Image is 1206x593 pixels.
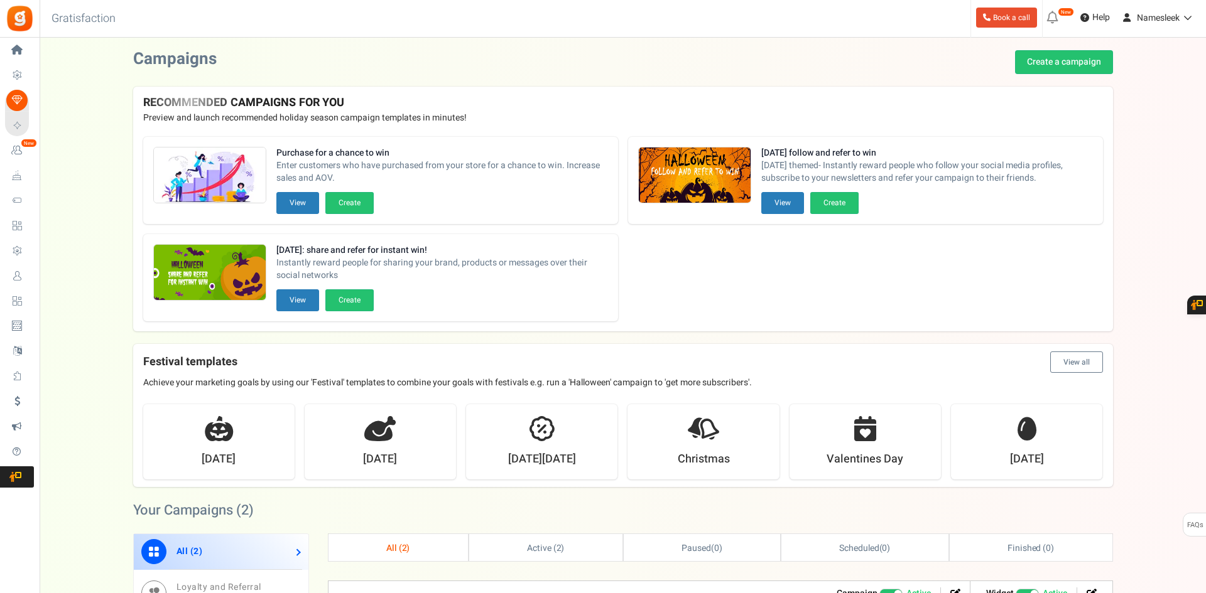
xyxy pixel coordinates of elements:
[1137,11,1180,24] span: Namesleek
[508,451,576,467] strong: [DATE][DATE]
[177,545,203,558] span: All ( )
[143,377,1103,389] p: Achieve your marketing goals by using our 'Festival' templates to combine your goals with festiva...
[154,245,266,301] img: Recommended Campaigns
[827,451,903,467] strong: Valentines Day
[276,147,608,159] strong: Purchase for a chance to win
[276,244,608,257] strong: [DATE]: share and refer for instant win!
[639,147,751,204] img: Recommended Campaigns
[143,351,1103,373] h4: Festival templates
[1187,513,1203,537] span: FAQs
[241,500,249,520] span: 2
[325,289,374,311] button: Create
[682,542,711,555] span: Paused
[1015,50,1113,74] a: Create a campaign
[761,159,1093,184] span: [DATE] themed- Instantly reward people who follow your social media profiles, subscribe to your n...
[143,112,1103,124] p: Preview and launch recommended holiday season campaign templates in minutes!
[363,451,397,467] strong: [DATE]
[38,6,129,31] h3: Gratisfaction
[714,542,719,555] span: 0
[154,147,266,204] img: Recommended Campaigns
[1075,8,1115,28] a: Help
[976,8,1037,28] a: Book a call
[682,542,722,555] span: ( )
[133,50,217,68] h2: Campaigns
[21,139,37,147] em: New
[810,192,859,214] button: Create
[325,192,374,214] button: Create
[1046,542,1051,555] span: 0
[143,97,1103,109] h4: RECOMMENDED CAMPAIGNS FOR YOU
[5,140,34,161] a: New
[1050,351,1103,373] button: View all
[6,4,34,33] img: Gratisfaction
[276,159,608,184] span: Enter customers who have purchased from your store for a chance to win. Increase sales and AOV.
[761,147,1093,159] strong: [DATE] follow and refer to win
[276,289,319,311] button: View
[1089,11,1110,24] span: Help
[133,504,254,516] h2: Your Campaigns ( )
[557,542,562,555] span: 2
[402,542,407,555] span: 2
[1008,542,1054,555] span: Finished ( )
[839,542,879,555] span: Scheduled
[1058,8,1074,16] em: New
[527,542,565,555] span: Active ( )
[678,451,730,467] strong: Christmas
[839,542,890,555] span: ( )
[386,542,410,555] span: All ( )
[761,192,804,214] button: View
[1010,451,1044,467] strong: [DATE]
[882,542,887,555] span: 0
[276,257,608,282] span: Instantly reward people for sharing your brand, products or messages over their social networks
[202,451,236,467] strong: [DATE]
[276,192,319,214] button: View
[193,545,199,558] span: 2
